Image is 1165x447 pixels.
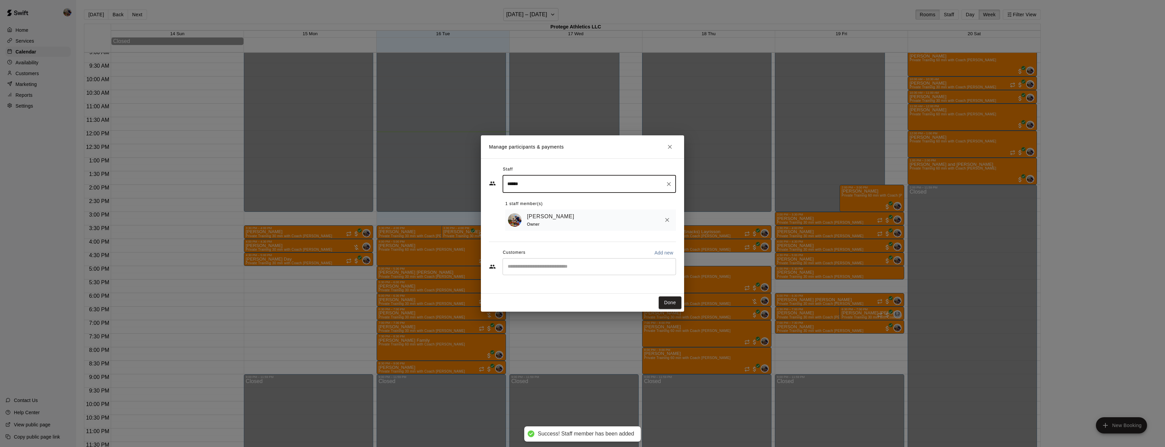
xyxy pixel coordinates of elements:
a: [PERSON_NAME] [527,212,574,221]
button: Add new [652,247,676,258]
span: Customers [503,247,526,258]
button: Done [659,296,681,309]
img: Blaine Johnson [508,213,522,227]
div: Success! Staff member has been added [538,430,634,438]
p: Manage participants & payments [489,143,564,151]
span: Staff [503,164,513,175]
button: Clear [664,179,674,189]
svg: Customers [489,263,496,270]
button: Remove [661,214,673,226]
div: Search staff [503,175,676,193]
p: Add new [654,249,673,256]
span: Owner [527,222,539,227]
span: 1 staff member(s) [505,199,543,209]
div: Start typing to search customers... [503,258,676,275]
svg: Staff [489,180,496,187]
button: Close [664,141,676,153]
